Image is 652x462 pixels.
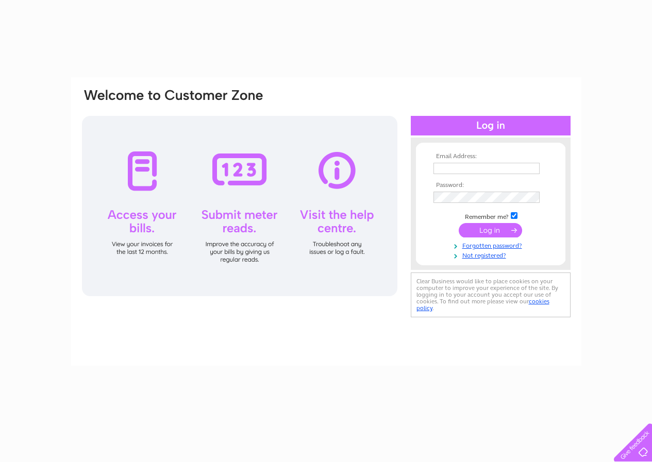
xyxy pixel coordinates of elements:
[411,272,571,317] div: Clear Business would like to place cookies on your computer to improve your experience of the sit...
[433,250,550,260] a: Not registered?
[459,223,522,237] input: Submit
[431,153,550,160] th: Email Address:
[431,211,550,221] td: Remember me?
[416,298,549,312] a: cookies policy
[433,240,550,250] a: Forgotten password?
[431,182,550,189] th: Password:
